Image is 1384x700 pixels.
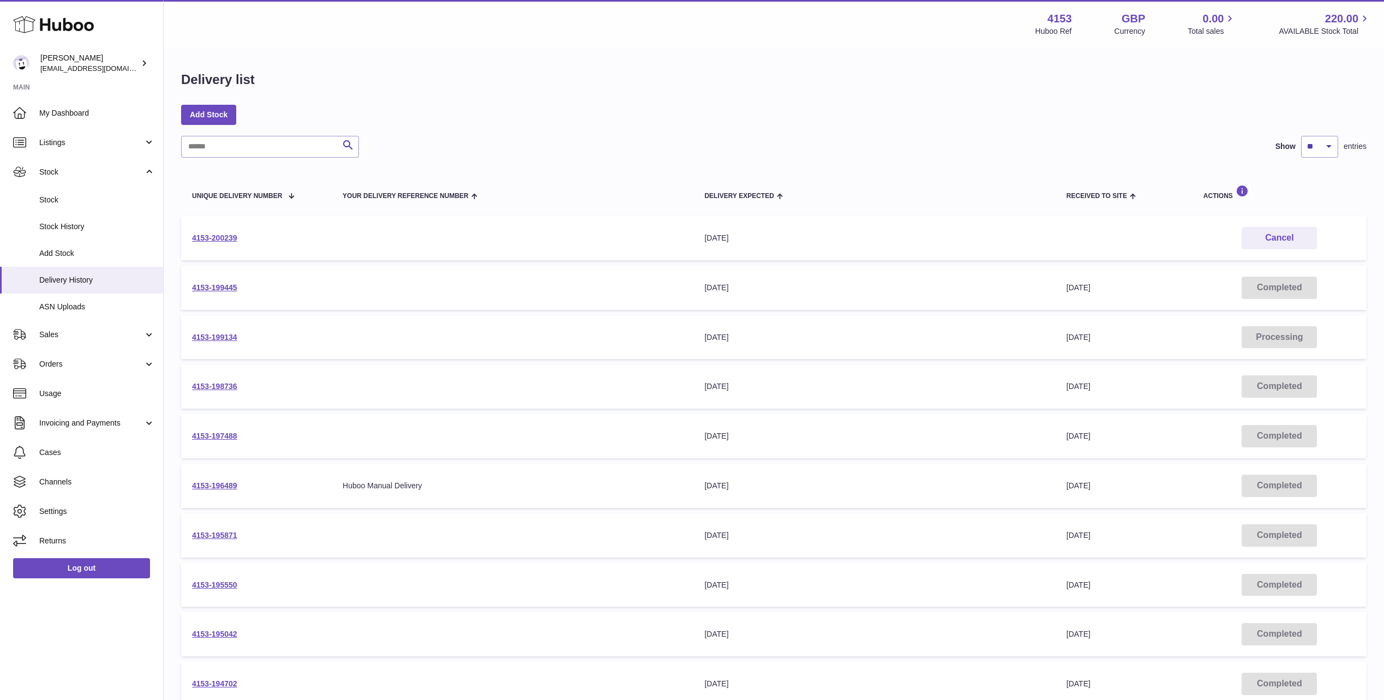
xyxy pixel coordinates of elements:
a: 0.00 Total sales [1188,11,1236,37]
a: 4153-199134 [192,333,237,342]
span: Cases [39,447,155,458]
span: [DATE] [1067,531,1091,540]
span: Orders [39,359,143,369]
span: Settings [39,506,155,517]
span: [DATE] [1067,481,1091,490]
a: 4153-195042 [192,630,237,638]
a: 4153-200239 [192,234,237,242]
span: Delivery History [39,275,155,285]
strong: GBP [1122,11,1145,26]
span: [DATE] [1067,333,1091,342]
div: [DATE] [704,580,1044,590]
span: Stock History [39,222,155,232]
div: [DATE] [704,481,1044,491]
span: [DATE] [1067,382,1091,391]
span: Usage [39,388,155,399]
div: [DATE] [704,233,1044,243]
div: [DATE] [704,381,1044,392]
a: Log out [13,558,150,578]
span: Listings [39,137,143,148]
span: AVAILABLE Stock Total [1279,26,1371,37]
span: Channels [39,477,155,487]
span: Unique Delivery Number [192,193,282,200]
button: Cancel [1242,227,1317,249]
span: 220.00 [1325,11,1358,26]
div: Huboo Ref [1035,26,1072,37]
a: 4153-196489 [192,481,237,490]
span: [DATE] [1067,581,1091,589]
span: [DATE] [1067,432,1091,440]
div: Currency [1115,26,1146,37]
a: 4153-197488 [192,432,237,440]
span: Add Stock [39,248,155,259]
label: Show [1275,141,1296,152]
span: entries [1344,141,1367,152]
img: sales@kasefilters.com [13,55,29,71]
span: Delivery Expected [704,193,774,200]
span: ASN Uploads [39,302,155,312]
a: 4153-195871 [192,531,237,540]
span: [DATE] [1067,283,1091,292]
span: [DATE] [1067,679,1091,688]
span: Invoicing and Payments [39,418,143,428]
span: [DATE] [1067,630,1091,638]
div: [DATE] [704,431,1044,441]
h1: Delivery list [181,71,255,88]
span: Stock [39,167,143,177]
div: Actions [1203,185,1356,200]
span: Returns [39,536,155,546]
span: Stock [39,195,155,205]
div: [DATE] [704,283,1044,293]
span: Received to Site [1067,193,1127,200]
div: [DATE] [704,629,1044,639]
a: 220.00 AVAILABLE Stock Total [1279,11,1371,37]
a: 4153-199445 [192,283,237,292]
div: [PERSON_NAME] [40,53,139,74]
div: [DATE] [704,332,1044,343]
span: Your Delivery Reference Number [343,193,469,200]
div: Huboo Manual Delivery [343,481,682,491]
a: Add Stock [181,105,236,124]
span: 0.00 [1203,11,1224,26]
a: 4153-194702 [192,679,237,688]
div: [DATE] [704,679,1044,689]
span: Total sales [1188,26,1236,37]
a: 4153-198736 [192,382,237,391]
strong: 4153 [1047,11,1072,26]
a: 4153-195550 [192,581,237,589]
span: My Dashboard [39,108,155,118]
div: [DATE] [704,530,1044,541]
span: Sales [39,330,143,340]
span: [EMAIL_ADDRESS][DOMAIN_NAME] [40,64,160,73]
